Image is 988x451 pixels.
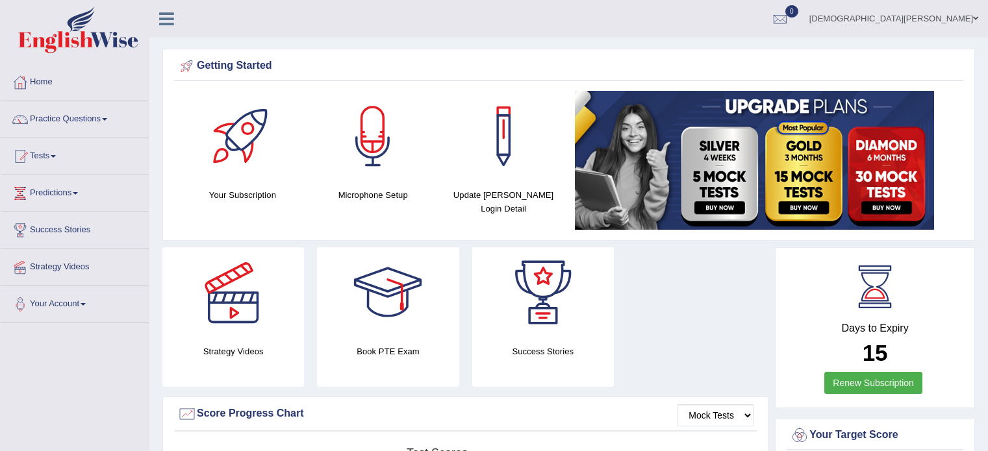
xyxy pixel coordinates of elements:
a: Home [1,64,149,97]
div: Your Target Score [790,426,960,445]
h4: Strategy Videos [162,345,304,358]
a: Practice Questions [1,101,149,134]
h4: Success Stories [472,345,614,358]
span: 0 [785,5,798,18]
a: Your Account [1,286,149,319]
h4: Microphone Setup [314,188,432,202]
b: 15 [863,340,888,365]
div: Getting Started [177,56,960,76]
h4: Update [PERSON_NAME] Login Detail [445,188,563,215]
h4: Days to Expiry [790,323,960,334]
a: Tests [1,138,149,171]
a: Renew Subscription [824,372,922,394]
a: Success Stories [1,212,149,245]
a: Predictions [1,175,149,208]
img: small5.jpg [575,91,934,230]
a: Strategy Videos [1,249,149,282]
h4: Book PTE Exam [317,345,459,358]
h4: Your Subscription [184,188,301,202]
div: Score Progress Chart [177,404,754,424]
